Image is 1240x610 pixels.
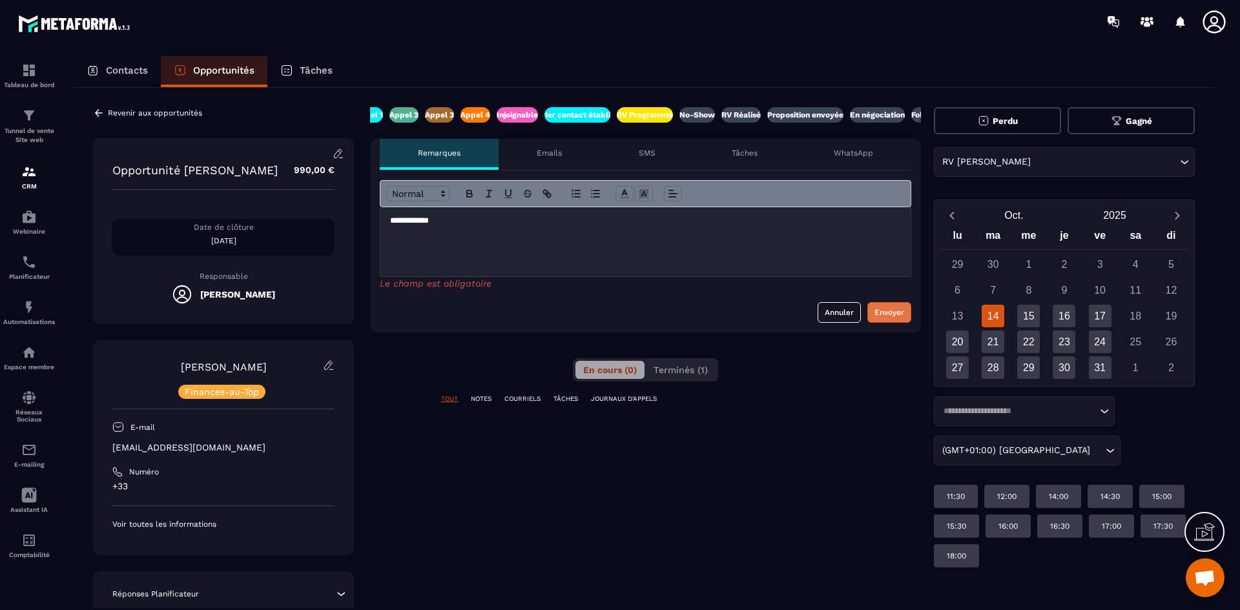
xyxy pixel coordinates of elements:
div: 1 [1017,253,1040,276]
div: je [1046,227,1082,249]
div: 9 [1053,279,1075,301]
a: automationsautomationsEspace membre [3,335,55,380]
span: RV [PERSON_NAME] [939,155,1033,169]
div: 23 [1053,330,1075,353]
p: TOUT [441,394,458,403]
div: 30 [982,253,1004,276]
img: formation [21,63,37,78]
div: 15 [1017,305,1040,327]
p: 11:30 [947,491,965,502]
p: 15:00 [1152,491,1172,502]
p: Opportunités [193,65,254,76]
div: me [1011,227,1046,249]
a: emailemailE-mailing [3,432,55,478]
img: automations [21,345,37,360]
p: E-mailing [3,461,55,468]
a: formationformationTableau de bord [3,53,55,98]
p: [DATE] [112,236,335,246]
a: Contacts [74,56,161,87]
div: Calendar wrapper [940,227,1189,379]
p: Proposition envoyée [767,110,843,120]
span: Perdu [993,116,1018,126]
p: Réponses Planificateur [112,589,199,599]
h5: [PERSON_NAME] [200,289,275,300]
p: 16:00 [998,521,1018,531]
p: 1er contact établi [544,110,610,120]
div: 5 [1160,253,1183,276]
a: Opportunités [161,56,267,87]
div: Calendar days [940,253,1189,379]
p: Espace membre [3,363,55,371]
p: [EMAIL_ADDRESS][DOMAIN_NAME] [112,442,335,454]
div: ve [1082,227,1118,249]
button: En cours (0) [575,361,645,379]
p: SMS [639,148,656,158]
div: 29 [1017,356,1040,379]
div: 12 [1160,279,1183,301]
span: Gagné [1126,116,1152,126]
div: 17 [1089,305,1111,327]
div: di [1153,227,1189,249]
button: Terminés (1) [646,361,716,379]
p: Finances-au-Top [185,387,259,396]
button: Annuler [818,302,861,323]
div: 13 [946,305,969,327]
img: automations [21,300,37,315]
a: formationformationTunnel de vente Site web [3,98,55,154]
div: 22 [1017,330,1040,353]
div: 2 [1160,356,1183,379]
button: Perdu [934,107,1061,134]
div: ma [975,227,1011,249]
p: No-Show [679,110,715,120]
a: schedulerschedulerPlanificateur [3,245,55,290]
p: 16:30 [1050,521,1069,531]
div: 29 [946,253,969,276]
p: 990,00 € [281,158,335,183]
div: 18 [1124,305,1147,327]
span: Le champ est obligatoire [380,278,491,289]
button: Envoyer [867,302,911,323]
p: TÂCHES [553,394,578,403]
p: Numéro [129,467,159,477]
div: 3 [1089,253,1111,276]
img: logo [18,12,134,36]
button: Open years overlay [1064,204,1165,227]
div: 4 [1124,253,1147,276]
img: formation [21,108,37,123]
p: 14:30 [1100,491,1120,502]
span: En cours (0) [583,365,637,375]
p: Planificateur [3,273,55,280]
p: Tâches [300,65,333,76]
a: [PERSON_NAME] [181,361,267,373]
p: En négociation [850,110,905,120]
div: 24 [1089,330,1111,353]
p: Appel 3 [425,110,454,120]
img: accountant [21,533,37,548]
a: Tâches [267,56,346,87]
div: 31 [1089,356,1111,379]
p: Webinaire [3,228,55,235]
div: 11 [1124,279,1147,301]
p: Appel 2 [389,110,418,120]
p: Comptabilité [3,551,55,558]
p: Assistant IA [3,506,55,513]
p: Emails [537,148,562,158]
p: Contacts [106,65,148,76]
div: 16 [1053,305,1075,327]
div: Search for option [934,147,1195,177]
p: Appel 4 [460,110,490,120]
div: 25 [1124,330,1147,353]
p: JOURNAUX D'APPELS [591,394,657,403]
p: NOTES [471,394,491,403]
p: 18:00 [947,551,966,561]
img: email [21,442,37,458]
p: +33 [112,480,335,493]
div: 2 [1053,253,1075,276]
div: 19 [1160,305,1183,327]
div: 26 [1160,330,1183,353]
img: scheduler [21,254,37,270]
p: COURRIELS [504,394,541,403]
div: 21 [982,330,1004,353]
div: Ouvrir le chat [1186,558,1224,597]
div: 6 [946,279,969,301]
